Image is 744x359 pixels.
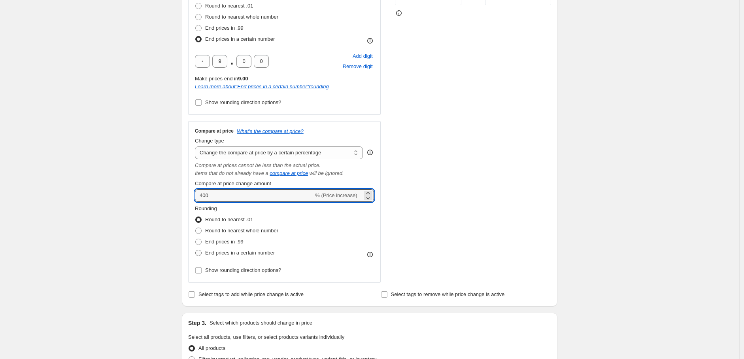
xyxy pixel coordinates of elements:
[205,239,244,245] span: End prices in .99
[310,170,344,176] i: will be ignored.
[188,334,344,340] span: Select all products, use filters, or select products variants individually
[238,76,248,82] b: 9.00
[270,170,308,176] button: compare at price
[195,84,329,89] a: Learn more about"End prices in a certain number"rounding
[230,55,234,68] span: .
[315,192,357,198] span: % (Price increase)
[195,170,268,176] i: Items that do not already have a
[236,55,251,68] input: ﹡
[205,25,244,31] span: End prices in .99
[205,99,281,105] span: Show rounding direction options?
[195,76,248,82] span: Make prices end in
[237,128,304,134] button: What's the compare at price?
[351,51,374,61] button: Add placeholder
[195,205,217,211] span: Rounding
[353,52,373,60] span: Add digit
[198,291,304,297] span: Select tags to add while price change is active
[205,267,281,273] span: Show rounding direction options?
[342,61,374,72] button: Remove placeholder
[212,55,227,68] input: ﹡
[366,148,374,156] div: help
[210,319,312,327] p: Select which products should change in price
[391,291,505,297] span: Select tags to remove while price change is active
[254,55,269,68] input: ﹡
[205,36,275,42] span: End prices in a certain number
[195,138,224,144] span: Change type
[195,55,210,68] input: ﹡
[205,3,253,9] span: Round to nearest .01
[195,162,321,168] i: Compare at prices cannot be less than the actual price.
[205,250,275,256] span: End prices in a certain number
[188,319,206,327] h2: Step 3.
[195,84,329,89] i: Learn more about " End prices in a certain number " rounding
[205,217,253,222] span: Round to nearest .01
[195,189,313,202] input: -15
[195,128,234,134] h3: Compare at price
[195,180,271,186] span: Compare at price change amount
[343,63,373,70] span: Remove digit
[205,228,278,234] span: Round to nearest whole number
[205,14,278,20] span: Round to nearest whole number
[198,345,225,351] span: All products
